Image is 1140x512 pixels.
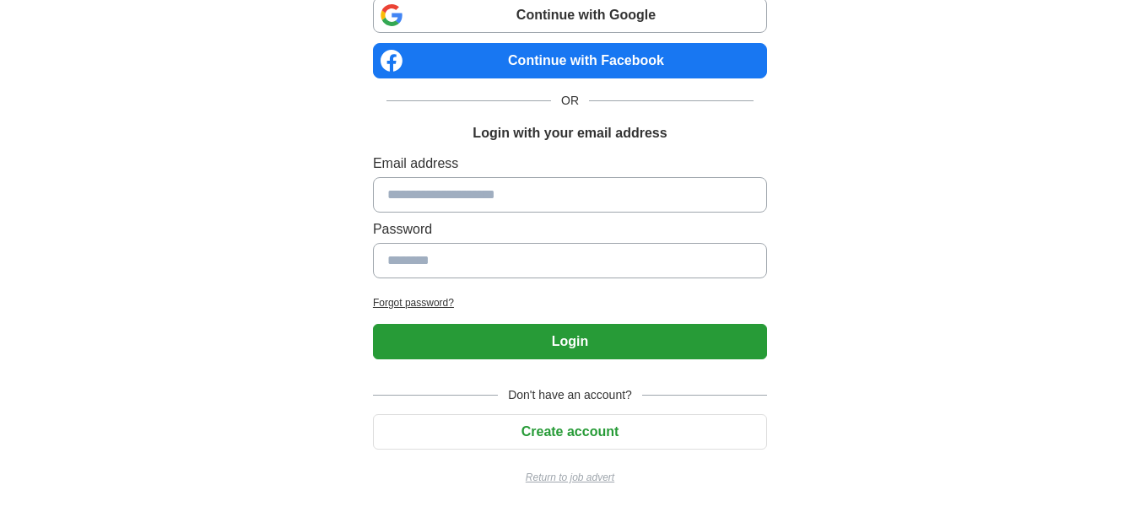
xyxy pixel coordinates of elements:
button: Login [373,324,767,359]
button: Create account [373,414,767,450]
h1: Login with your email address [473,123,667,143]
label: Password [373,219,767,240]
a: Return to job advert [373,470,767,485]
span: OR [551,92,589,110]
a: Forgot password? [373,295,767,310]
a: Create account [373,424,767,439]
label: Email address [373,154,767,174]
a: Continue with Facebook [373,43,767,78]
span: Don't have an account? [498,386,642,404]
